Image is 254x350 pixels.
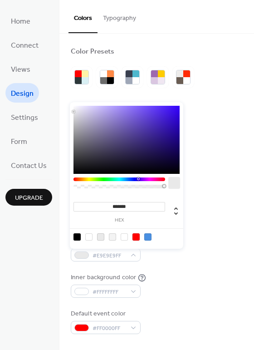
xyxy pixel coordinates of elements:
a: Home [5,11,36,30]
div: rgba(0, 0, 0, 0) [85,233,93,241]
span: Settings [11,111,38,125]
a: Contact Us [5,155,52,175]
div: Color Presets [71,47,114,57]
a: Settings [5,107,44,127]
span: Views [11,63,30,77]
span: #E9E9E9FF [93,251,126,261]
div: rgb(74, 144, 226) [144,233,151,241]
a: Design [5,83,39,103]
span: #FFFFFFFF [93,287,126,297]
a: Form [5,131,33,151]
div: Default event color [71,309,139,319]
div: Inner background color [71,273,136,282]
div: rgb(255, 0, 0) [132,233,140,241]
span: Home [11,15,30,29]
a: Connect [5,35,44,54]
span: Connect [11,39,39,53]
div: rgb(0, 0, 0) [73,233,81,241]
a: Views [5,59,36,79]
span: Upgrade [15,193,43,203]
span: Design [11,87,34,101]
label: hex [73,218,165,223]
span: #FF0000FF [93,324,126,333]
span: Form [11,135,27,149]
div: rgb(255, 255, 255) [121,233,128,241]
div: rgb(233, 233, 233) [97,233,104,241]
span: Contact Us [11,159,47,173]
button: Upgrade [5,189,52,206]
div: rgb(243, 243, 243) [109,233,116,241]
